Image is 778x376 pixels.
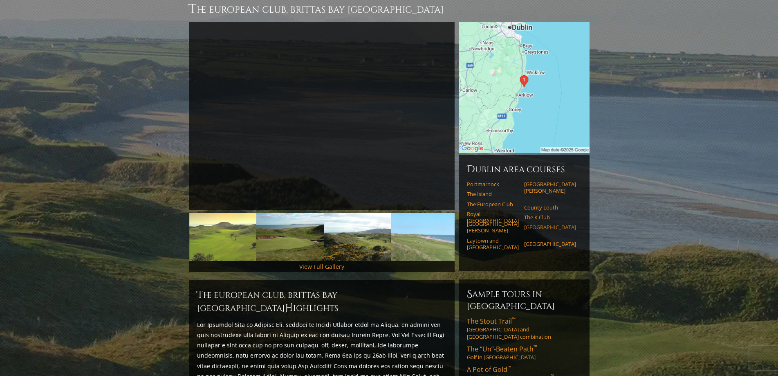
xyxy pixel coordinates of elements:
[467,221,519,234] a: [GEOGRAPHIC_DATA][PERSON_NAME]
[524,224,576,230] a: [GEOGRAPHIC_DATA]
[507,364,511,371] sup: ™
[299,263,344,270] a: View Full Gallery
[467,181,519,187] a: Portmarnock
[467,211,519,224] a: Royal [GEOGRAPHIC_DATA]
[467,344,537,353] span: The “Un”-Beaten Path
[524,181,576,194] a: [GEOGRAPHIC_DATA][PERSON_NAME]
[467,163,581,176] h6: Dublin Area Courses
[467,191,519,197] a: The Island
[467,201,519,207] a: The European Club
[524,241,576,247] a: [GEOGRAPHIC_DATA]
[459,22,590,153] img: Google Map of The European Golf Club, Brittas Bay, Ireland
[197,288,446,315] h2: The European Club, Brittas Bay [GEOGRAPHIC_DATA] ighlights
[524,204,576,211] a: County Louth
[285,302,293,315] span: H
[467,344,581,361] a: The “Un”-Beaten Path™Golf in [GEOGRAPHIC_DATA]
[467,365,511,374] span: A Pot of Gold
[467,317,581,340] a: The Stout Trail™[GEOGRAPHIC_DATA] and [GEOGRAPHIC_DATA] combination
[467,288,581,312] h6: Sample Tours in [GEOGRAPHIC_DATA]
[189,1,590,17] h1: The European Club, Brittas Bay [GEOGRAPHIC_DATA]
[524,214,576,221] a: The K Club
[534,344,537,351] sup: ™
[512,316,516,323] sup: ™
[467,237,519,251] a: Laytown and [GEOGRAPHIC_DATA]
[467,317,516,326] span: The Stout Trail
